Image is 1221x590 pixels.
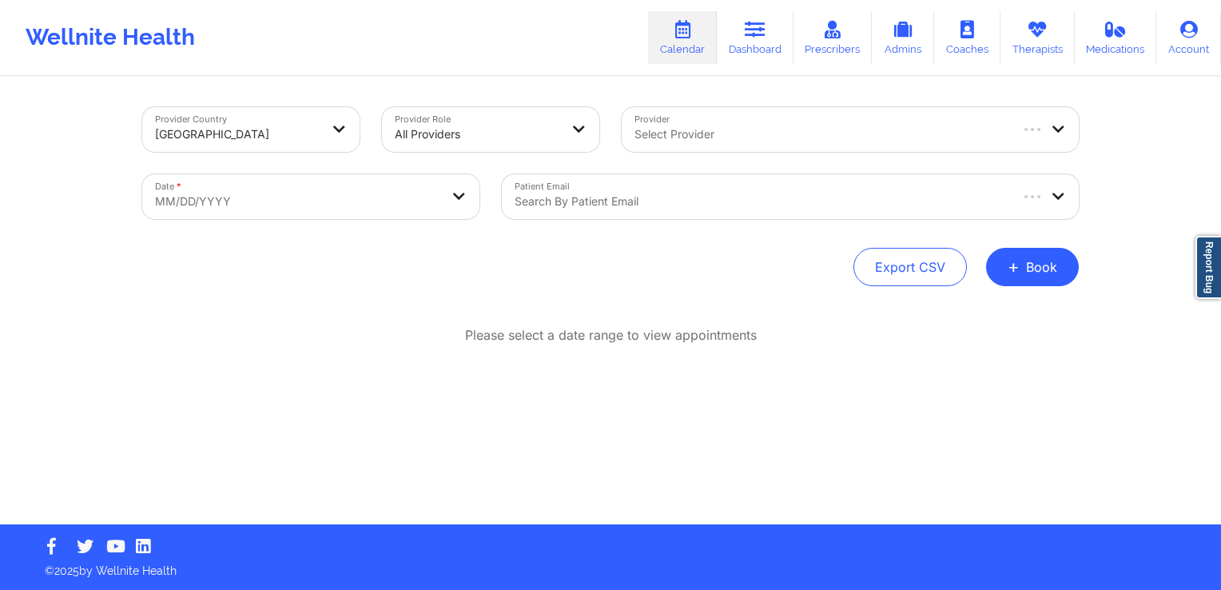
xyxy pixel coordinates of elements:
p: Please select a date range to view appointments [465,326,757,345]
a: Medications [1075,11,1157,64]
a: Dashboard [717,11,793,64]
button: +Book [986,248,1079,286]
a: Report Bug [1195,236,1221,299]
a: Coaches [934,11,1000,64]
a: Prescribers [793,11,873,64]
div: [GEOGRAPHIC_DATA] [155,117,320,152]
a: Account [1156,11,1221,64]
a: Admins [872,11,934,64]
button: Export CSV [853,248,967,286]
p: © 2025 by Wellnite Health [34,552,1187,579]
div: All Providers [395,117,559,152]
a: Calendar [648,11,717,64]
a: Therapists [1000,11,1075,64]
span: + [1008,262,1020,271]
